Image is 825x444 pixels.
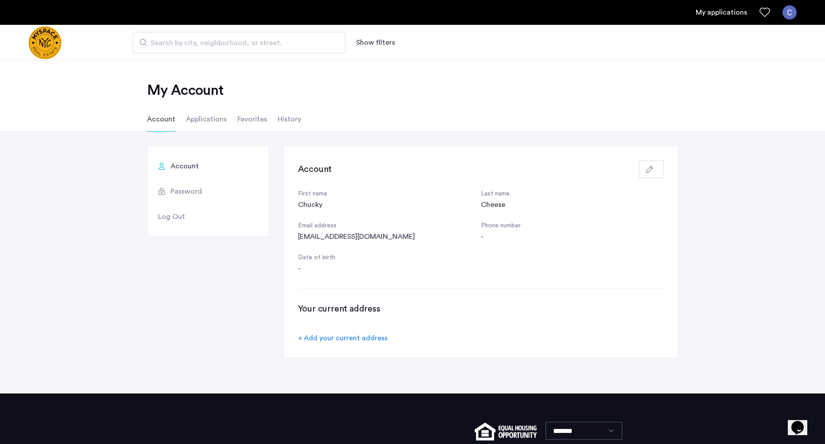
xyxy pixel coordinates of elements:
a: Cazamio logo [28,26,62,59]
li: History [278,107,301,132]
button: Show or hide filters [356,37,395,48]
h2: My Account [147,82,678,99]
li: Favorites [237,107,267,132]
div: Chucky [298,199,481,210]
div: Date of birth [298,253,481,263]
img: logo [28,26,62,59]
span: Search by city, neighborhood, or street. [151,38,321,48]
select: Language select [546,422,622,440]
li: Applications [186,107,227,132]
li: Account [147,107,175,132]
div: Cheese [481,199,664,210]
img: equal-housing.png [475,423,536,440]
div: First name [298,189,481,199]
div: - [298,263,481,274]
span: Account [170,161,199,171]
div: Last name [481,189,664,199]
input: Apartment Search [133,32,345,53]
img: user [782,5,797,19]
span: Password [170,186,202,197]
div: + Add your current address [298,333,387,343]
a: My application [696,7,747,18]
div: Email address [298,221,481,231]
h3: Your current address [298,303,664,315]
h3: Account [298,163,332,175]
span: Log Out [158,211,185,222]
div: Phone number [481,221,664,231]
a: Favorites [759,7,770,18]
button: button [639,160,664,178]
div: [EMAIL_ADDRESS][DOMAIN_NAME] [298,231,481,242]
iframe: chat widget [788,409,816,435]
div: - [481,231,664,242]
